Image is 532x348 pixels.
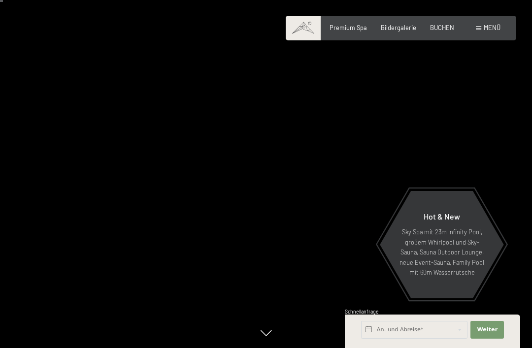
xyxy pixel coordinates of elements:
button: Weiter [470,321,504,339]
p: Sky Spa mit 23m Infinity Pool, großem Whirlpool und Sky-Sauna, Sauna Outdoor Lounge, neue Event-S... [399,227,485,277]
span: Hot & New [424,212,460,221]
span: Weiter [477,326,498,334]
span: Schnellanfrage [345,309,379,315]
a: Premium Spa [330,24,367,32]
span: Menü [484,24,500,32]
a: BUCHEN [430,24,454,32]
a: Hot & New Sky Spa mit 23m Infinity Pool, großem Whirlpool und Sky-Sauna, Sauna Outdoor Lounge, ne... [379,190,504,299]
a: Bildergalerie [381,24,416,32]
